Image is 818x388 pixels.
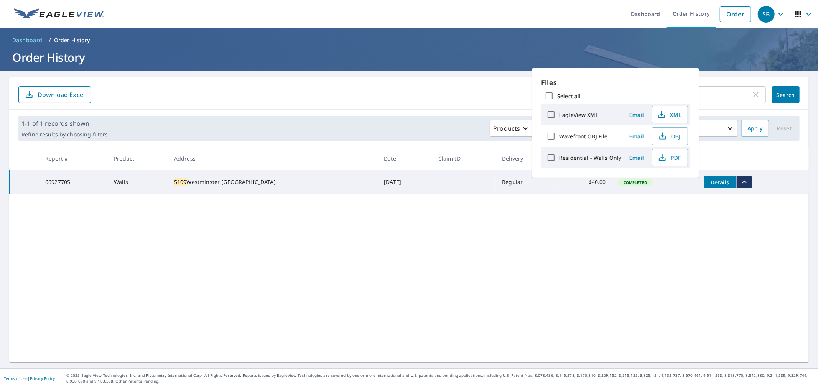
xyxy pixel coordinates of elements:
th: Product [108,147,168,170]
button: Email [624,109,649,121]
button: Products [490,120,534,137]
td: 66927705 [39,170,108,194]
button: filesDropdownBtn-66927705 [736,176,752,188]
img: EV Logo [14,8,104,20]
p: Download Excel [38,90,85,99]
a: Dashboard [9,34,46,46]
label: Residential - Walls Only [559,154,621,161]
p: Order History [54,36,90,44]
span: Email [627,133,646,140]
th: Delivery [496,147,558,170]
label: EagleView XML [559,111,598,118]
div: Westminster [GEOGRAPHIC_DATA] [174,178,372,186]
span: Details [709,179,732,186]
h1: Order History [9,49,809,65]
td: Walls [108,170,168,194]
td: $40.00 [558,170,612,194]
span: Apply [747,124,763,133]
label: Wavefront OBJ File [559,133,607,140]
button: Email [624,130,649,142]
td: Regular [496,170,558,194]
span: Completed [619,180,652,185]
button: Search [772,86,800,103]
span: Email [627,111,646,118]
button: PDF [652,149,688,166]
button: detailsBtn-66927705 [704,176,736,188]
button: Apply [741,120,769,137]
th: Report # [39,147,108,170]
p: Files [541,77,690,88]
button: Email [624,152,649,164]
button: OBJ [652,127,688,145]
p: Products [493,124,520,133]
td: [DATE] [378,170,432,194]
button: XML [652,106,688,123]
span: Email [627,154,646,161]
div: SB [758,6,775,23]
a: Privacy Policy [30,376,55,381]
nav: breadcrumb [9,34,809,46]
th: Date [378,147,432,170]
a: Order [720,6,751,22]
p: © 2025 Eagle View Technologies, Inc. and Pictometry International Corp. All Rights Reserved. Repo... [66,373,814,384]
span: OBJ [657,132,681,141]
th: Address [168,147,378,170]
span: XML [657,110,681,119]
span: Search [778,91,793,99]
p: | [4,376,55,381]
mark: 5109 [174,178,187,186]
span: PDF [657,153,681,162]
th: Claim ID [432,147,496,170]
a: Terms of Use [4,376,28,381]
p: 1-1 of 1 records shown [21,119,108,128]
span: Dashboard [12,36,43,44]
label: Select all [557,92,581,100]
p: Refine results by choosing filters [21,131,108,138]
li: / [49,36,51,45]
button: Download Excel [18,86,91,103]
